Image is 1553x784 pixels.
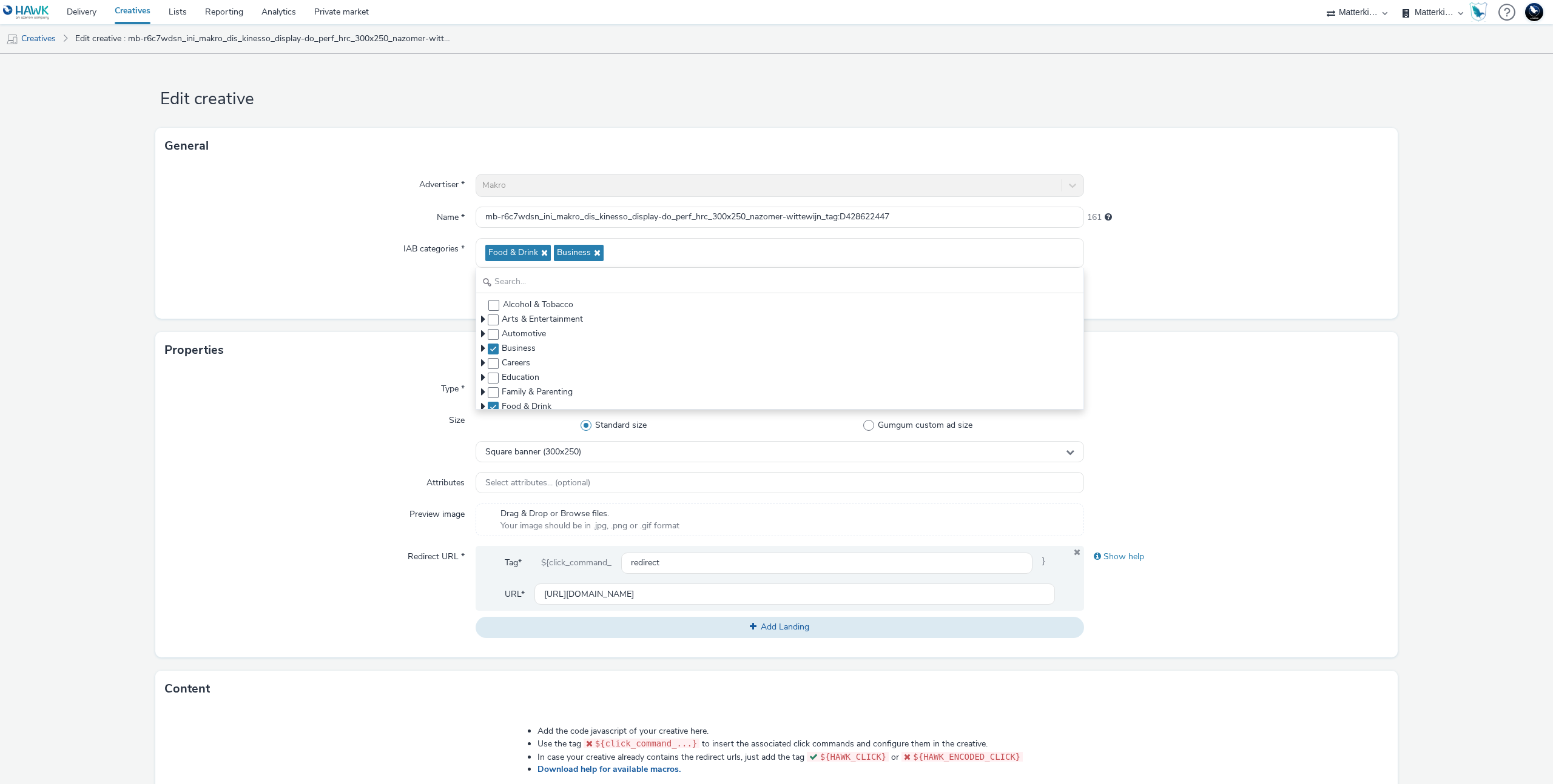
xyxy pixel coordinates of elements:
label: Redirect URL * [403,546,470,563]
a: Download help for available macros. [537,763,686,775]
span: Family & Parenting [502,386,573,398]
span: 161 [1087,211,1102,224]
input: url... [534,583,1055,605]
li: In case your creative already contains the redirect urls, just add the tag or [537,751,1026,763]
h3: General [164,137,209,155]
h1: Edit creative [155,88,1398,111]
h3: Content [164,680,210,698]
span: Automotive [502,328,546,340]
label: Attributes [422,472,470,489]
input: Name [476,207,1084,228]
label: Preview image [405,503,470,520]
span: Education [502,371,539,384]
span: Standard size [595,419,647,431]
label: Type * [436,378,470,395]
span: Food & Drink [488,248,538,258]
div: Maximum 255 characters [1105,211,1112,224]
span: Add Landing [761,621,809,633]
span: ${click_command_...} [595,739,698,748]
li: Add the code javascript of your creative here. [537,725,1026,737]
label: Size [444,410,470,427]
label: Name * [432,207,470,224]
span: Square banner (300x250) [485,447,581,457]
img: Support Hawk [1525,3,1543,21]
label: Advertiser * [414,174,470,191]
label: IAB categories * [399,238,470,255]
span: Gumgum custom ad size [878,419,972,431]
div: Show help [1084,546,1389,568]
h3: Properties [164,341,224,359]
span: Business [557,248,591,258]
img: mobile [6,33,18,45]
span: Business [502,342,536,354]
div: ${click_command_ [531,552,621,574]
span: Food & Drink [502,400,551,413]
span: ${HAWK_CLICK} [820,752,887,762]
span: Select attributes... (optional) [485,478,590,488]
span: Arts & Entertainment [502,313,583,325]
span: Alcohol & Tobacco [503,299,573,311]
img: undefined Logo [3,5,50,20]
img: Hawk Academy [1469,2,1487,22]
input: Search... [476,272,1083,293]
span: Your image should be in .jpg, .png or .gif format [500,520,679,532]
button: Add Landing [476,617,1084,637]
span: ${HAWK_ENCODED_CLICK} [913,752,1020,762]
span: Careers [502,357,530,369]
a: Edit creative : mb-r6c7wdsn_ini_makro_dis_kinesso_display-do_perf_hrc_300x250_nazomer-wittewijn_t... [69,24,457,53]
span: Drag & Drop or Browse files. [500,508,679,520]
span: } [1033,552,1055,574]
li: Use the tag to insert the associated click commands and configure them in the creative. [537,737,1026,750]
a: Hawk Academy [1469,2,1492,22]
